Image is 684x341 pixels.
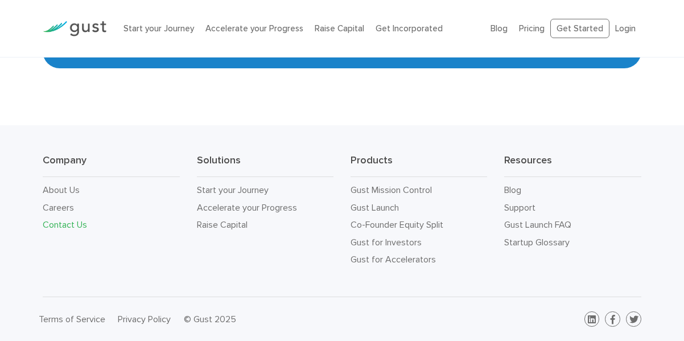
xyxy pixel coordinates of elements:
[197,202,297,213] a: Accelerate your Progress
[197,154,333,178] h3: Solutions
[43,202,74,213] a: Careers
[376,23,443,34] a: Get Incorporated
[615,23,636,34] a: Login
[504,154,641,178] h3: Resources
[504,184,521,195] a: Blog
[550,19,609,39] a: Get Started
[351,184,432,195] a: Gust Mission Control
[123,23,194,34] a: Start your Journey
[491,23,508,34] a: Blog
[43,219,87,230] a: Contact Us
[205,23,303,34] a: Accelerate your Progress
[43,184,80,195] a: About Us
[504,219,571,230] a: Gust Launch FAQ
[351,237,422,248] a: Gust for Investors
[315,23,364,34] a: Raise Capital
[504,237,570,248] a: Startup Glossary
[351,154,487,178] h3: Products
[351,254,436,265] a: Gust for Accelerators
[118,314,171,324] a: Privacy Policy
[43,21,106,36] img: Gust Logo
[197,219,248,230] a: Raise Capital
[351,219,443,230] a: Co-Founder Equity Split
[184,311,333,327] div: © Gust 2025
[504,202,535,213] a: Support
[351,202,399,213] a: Gust Launch
[39,314,105,324] a: Terms of Service
[519,23,545,34] a: Pricing
[43,154,179,178] h3: Company
[197,184,269,195] a: Start your Journey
